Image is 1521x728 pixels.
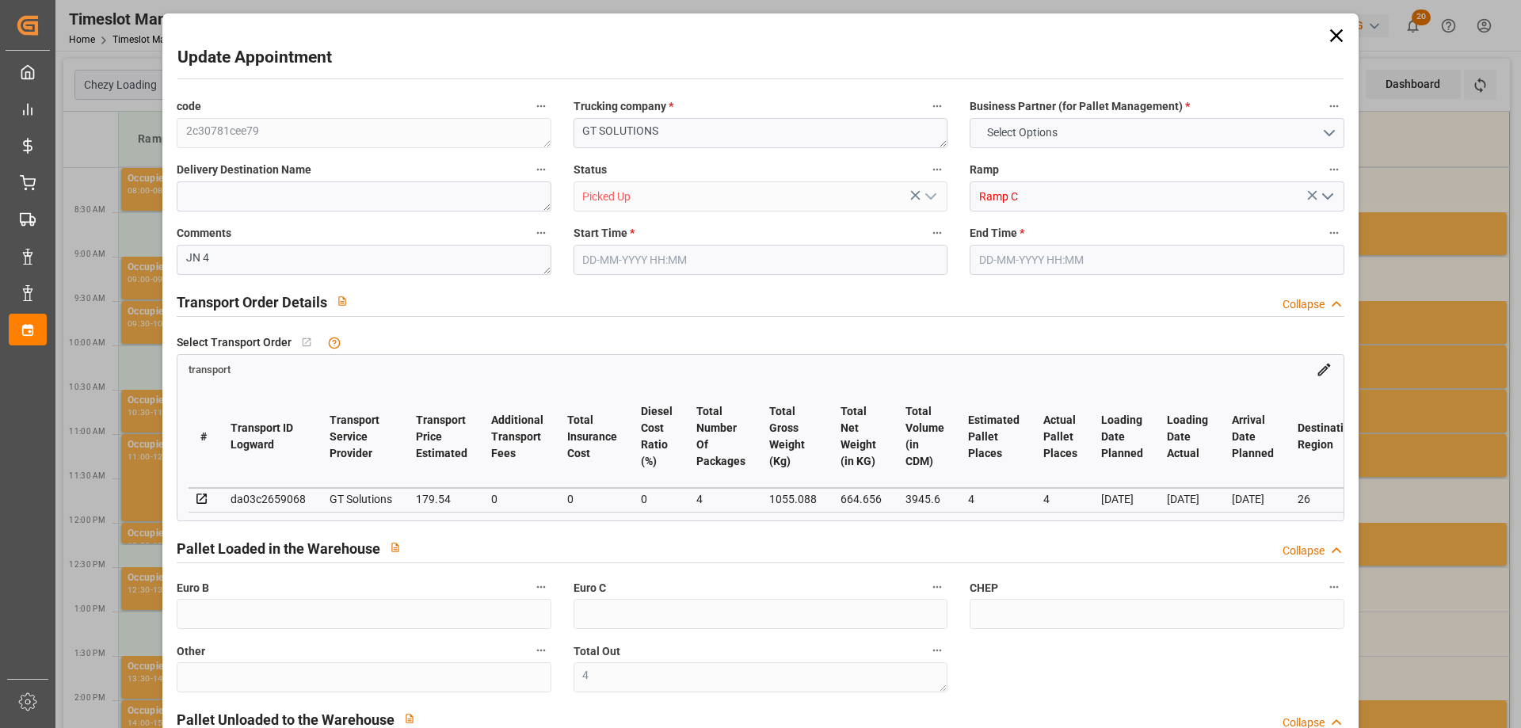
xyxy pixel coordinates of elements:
textarea: JN 4 [177,245,551,275]
h2: Transport Order Details [177,292,327,313]
button: Euro C [927,577,947,597]
button: View description [380,532,410,562]
button: open menu [970,118,1344,148]
button: Trucking company * [927,96,947,116]
span: transport [189,364,231,375]
div: [DATE] [1101,490,1143,509]
th: Total Insurance Cost [555,386,629,488]
textarea: GT SOLUTIONS [574,118,947,148]
button: View description [327,286,357,316]
th: Loading Date Planned [1089,386,1155,488]
input: DD-MM-YYYY HH:MM [970,245,1344,275]
th: Transport Service Provider [318,386,404,488]
a: transport [189,362,231,375]
div: 4 [1043,490,1077,509]
button: Other [531,640,551,661]
div: 4 [968,490,1020,509]
div: 26 [1298,490,1356,509]
th: Diesel Cost Ratio (%) [629,386,684,488]
button: Total Out [927,640,947,661]
button: End Time * [1324,223,1344,243]
th: Loading Date Actual [1155,386,1220,488]
div: GT Solutions [330,490,392,509]
span: Select Transport Order [177,334,292,351]
span: Trucking company [574,98,673,115]
th: Arrival Date Planned [1220,386,1286,488]
th: Total Net Weight (in KG) [829,386,894,488]
textarea: 2c30781cee79 [177,118,551,148]
div: 0 [567,490,617,509]
div: 0 [491,490,543,509]
button: CHEP [1324,577,1344,597]
span: Euro B [177,580,209,597]
button: open menu [918,185,942,209]
th: Total Number Of Packages [684,386,757,488]
h2: Update Appointment [177,45,332,71]
th: Transport Price Estimated [404,386,479,488]
span: Select Options [979,124,1065,141]
textarea: 4 [574,662,947,692]
th: Estimated Pallet Places [956,386,1031,488]
div: da03c2659068 [231,490,306,509]
button: Business Partner (for Pallet Management) * [1324,96,1344,116]
th: # [189,386,219,488]
div: [DATE] [1232,490,1274,509]
button: Start Time * [927,223,947,243]
button: Delivery Destination Name [531,159,551,180]
span: Delivery Destination Name [177,162,311,178]
span: Start Time [574,225,635,242]
span: Total Out [574,643,620,660]
div: [DATE] [1167,490,1208,509]
span: Other [177,643,205,660]
div: 1055.088 [769,490,817,509]
th: Total Volume (in CDM) [894,386,956,488]
span: Business Partner (for Pallet Management) [970,98,1190,115]
span: CHEP [970,580,998,597]
button: Status [927,159,947,180]
th: Additional Transport Fees [479,386,555,488]
span: Ramp [970,162,999,178]
button: Ramp [1324,159,1344,180]
div: 179.54 [416,490,467,509]
span: Euro C [574,580,606,597]
h2: Pallet Loaded in the Warehouse [177,538,380,559]
button: open menu [1314,185,1338,209]
span: End Time [970,225,1024,242]
button: code [531,96,551,116]
div: 4 [696,490,745,509]
span: Status [574,162,607,178]
div: Collapse [1283,543,1325,559]
th: Transport ID Logward [219,386,318,488]
input: DD-MM-YYYY HH:MM [574,245,947,275]
span: code [177,98,201,115]
input: Type to search/select [970,181,1344,212]
th: Destination Region [1286,386,1368,488]
input: Type to search/select [574,181,947,212]
div: Collapse [1283,296,1325,313]
div: 664.656 [841,490,882,509]
th: Actual Pallet Places [1031,386,1089,488]
button: Euro B [531,577,551,597]
button: Comments [531,223,551,243]
span: Comments [177,225,231,242]
div: 3945.6 [905,490,944,509]
th: Total Gross Weight (Kg) [757,386,829,488]
div: 0 [641,490,673,509]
